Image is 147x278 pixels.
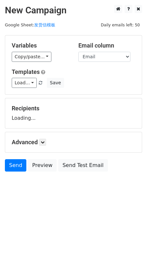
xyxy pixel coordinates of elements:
[47,78,64,88] button: Save
[12,139,135,146] h5: Advanced
[12,68,40,75] a: Templates
[5,159,26,172] a: Send
[99,21,142,29] span: Daily emails left: 50
[78,42,135,49] h5: Email column
[34,22,55,27] a: 发货信模板
[99,22,142,27] a: Daily emails left: 50
[28,159,57,172] a: Preview
[58,159,108,172] a: Send Test Email
[5,22,55,27] small: Google Sheet:
[12,105,135,122] div: Loading...
[12,42,69,49] h5: Variables
[12,52,51,62] a: Copy/paste...
[12,78,37,88] a: Load...
[12,105,135,112] h5: Recipients
[5,5,142,16] h2: New Campaign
